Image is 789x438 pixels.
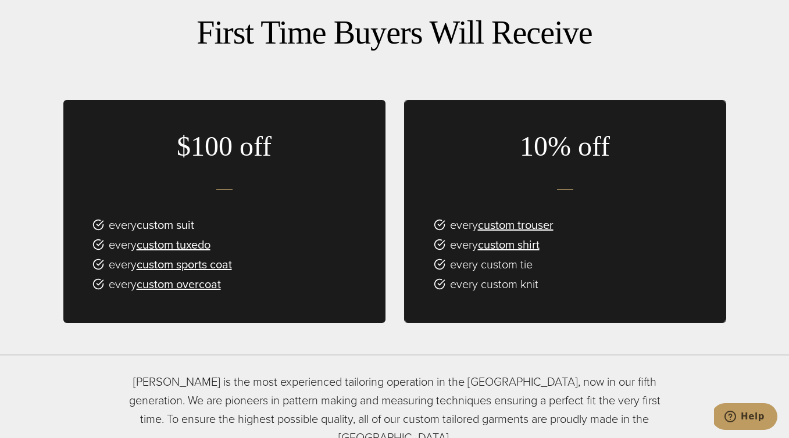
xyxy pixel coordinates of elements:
[450,216,554,234] span: every
[137,256,232,273] a: custom sports coat
[63,130,385,163] h3: $100 off
[450,275,538,293] span: every custom knit
[63,12,726,53] h2: First Time Buyers Will Receive
[714,403,777,432] iframe: Opens a widget where you can chat to one of our agents
[109,235,210,254] span: every
[137,216,194,234] a: custom suit
[450,235,540,254] span: every
[109,216,194,234] span: every
[478,236,540,253] a: custom shirt
[109,255,232,274] span: every
[405,130,726,163] h3: 10% off
[137,275,221,293] a: custom overcoat
[137,236,210,253] a: custom tuxedo
[450,255,533,274] span: every custom tie
[478,216,554,234] a: custom trouser
[109,275,221,293] span: every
